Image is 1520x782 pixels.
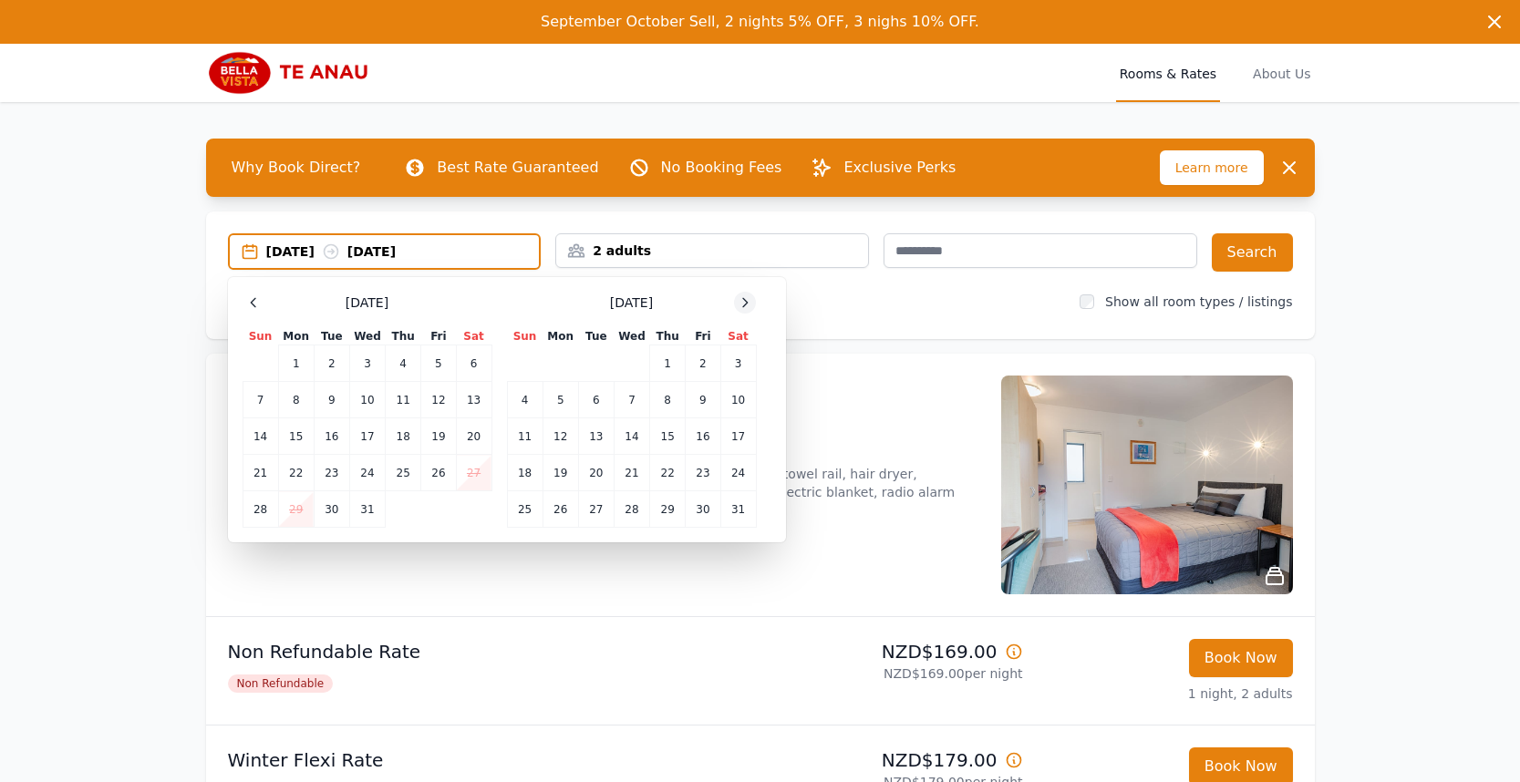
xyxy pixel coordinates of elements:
[543,418,578,455] td: 12
[507,455,543,491] td: 18
[543,328,578,345] th: Mon
[349,418,385,455] td: 17
[1189,639,1293,677] button: Book Now
[686,491,720,528] td: 30
[266,242,540,261] div: [DATE] [DATE]
[1160,150,1264,185] span: Learn more
[650,418,686,455] td: 15
[349,328,385,345] th: Wed
[278,328,314,345] th: Mon
[314,455,349,491] td: 23
[614,418,649,455] td: 14
[1105,294,1292,309] label: Show all room types / listings
[228,747,753,773] p: Winter Flexi Rate
[768,664,1023,683] p: NZD$169.00 per night
[243,418,278,455] td: 14
[1116,44,1220,102] a: Rooms & Rates
[578,328,614,345] th: Tue
[650,328,686,345] th: Thu
[720,455,756,491] td: 24
[1038,684,1293,703] p: 1 night, 2 adults
[650,345,686,382] td: 1
[243,382,278,418] td: 7
[314,418,349,455] td: 16
[507,328,543,345] th: Sun
[507,382,543,418] td: 4
[386,345,421,382] td: 4
[349,382,385,418] td: 10
[543,455,578,491] td: 19
[314,382,349,418] td: 9
[768,639,1023,664] p: NZD$169.00
[456,418,491,455] td: 20
[614,382,649,418] td: 7
[661,157,782,179] p: No Booking Fees
[421,418,456,455] td: 19
[650,382,686,418] td: 8
[507,418,543,455] td: 11
[686,345,720,382] td: 2
[228,639,753,664] p: Non Refundable Rate
[686,382,720,418] td: 9
[456,328,491,345] th: Sat
[386,455,421,491] td: 25
[278,345,314,382] td: 1
[456,382,491,418] td: 13
[720,491,756,528] td: 31
[243,491,278,528] td: 28
[541,13,979,30] span: September October Sell, 2 nights 5% OFF, 3 nighs 10% OFF.
[768,747,1023,773] p: NZD$179.00
[386,328,421,345] th: Thu
[650,455,686,491] td: 22
[843,157,956,179] p: Exclusive Perks
[437,157,598,179] p: Best Rate Guaranteed
[720,345,756,382] td: 3
[456,345,491,382] td: 6
[278,382,314,418] td: 8
[346,293,388,312] span: [DATE]
[543,382,578,418] td: 5
[421,382,456,418] td: 12
[278,418,314,455] td: 15
[421,455,456,491] td: 26
[421,328,456,345] th: Fri
[507,491,543,528] td: 25
[278,455,314,491] td: 22
[578,418,614,455] td: 13
[578,491,614,528] td: 27
[278,491,314,528] td: 29
[349,345,385,382] td: 3
[243,455,278,491] td: 21
[614,491,649,528] td: 28
[686,418,720,455] td: 16
[386,382,421,418] td: 11
[543,491,578,528] td: 26
[720,418,756,455] td: 17
[349,455,385,491] td: 24
[386,418,421,455] td: 18
[314,491,349,528] td: 30
[314,345,349,382] td: 2
[720,328,756,345] th: Sat
[578,455,614,491] td: 20
[349,491,385,528] td: 31
[421,345,456,382] td: 5
[614,455,649,491] td: 21
[614,328,649,345] th: Wed
[456,455,491,491] td: 27
[1212,233,1293,272] button: Search
[217,149,376,186] span: Why Book Direct?
[610,293,653,312] span: [DATE]
[1249,44,1314,102] a: About Us
[650,491,686,528] td: 29
[578,382,614,418] td: 6
[686,455,720,491] td: 23
[228,674,334,693] span: Non Refundable
[206,51,381,95] img: Bella Vista Te Anau
[556,242,868,260] div: 2 adults
[243,328,278,345] th: Sun
[314,328,349,345] th: Tue
[720,382,756,418] td: 10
